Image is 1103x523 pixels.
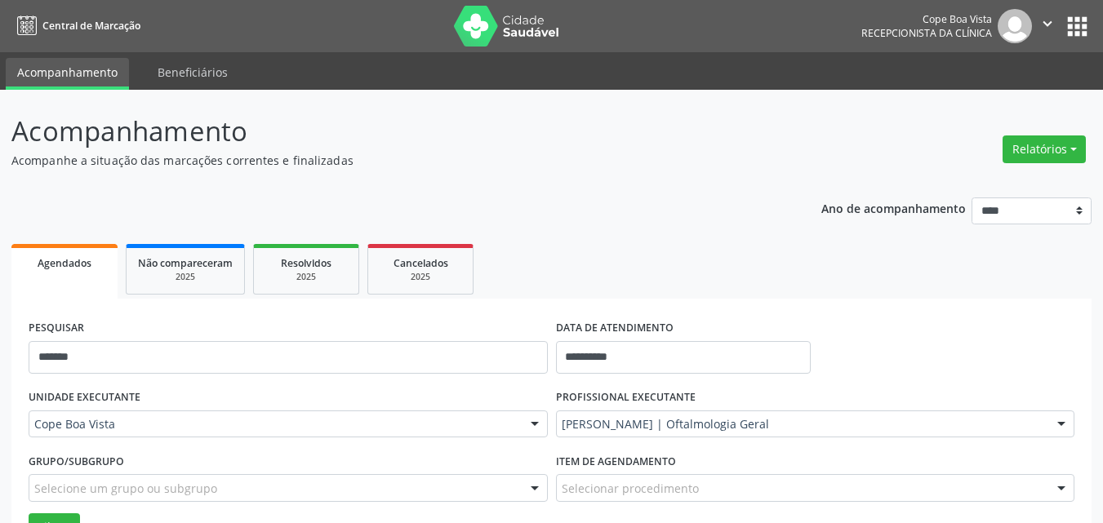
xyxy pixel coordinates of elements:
p: Acompanhamento [11,111,767,152]
button:  [1032,9,1063,43]
label: Grupo/Subgrupo [29,449,124,474]
span: [PERSON_NAME] | Oftalmologia Geral [562,416,1042,432]
i:  [1039,15,1056,33]
p: Ano de acompanhamento [821,197,966,218]
label: PROFISSIONAL EXECUTANTE [556,385,696,410]
span: Central de Marcação [42,19,140,33]
div: 2025 [138,271,233,283]
a: Acompanhamento [6,58,129,90]
label: PESQUISAR [29,316,84,341]
span: Selecionar procedimento [562,480,699,497]
span: Cancelados [394,256,448,270]
a: Beneficiários [146,58,239,86]
span: Agendados [38,256,91,270]
img: img [998,9,1032,43]
span: Cope Boa Vista [34,416,514,432]
label: Item de agendamento [556,449,676,474]
a: Central de Marcação [11,12,140,39]
button: apps [1063,12,1092,41]
div: Cope Boa Vista [861,12,992,26]
div: 2025 [265,271,347,283]
p: Acompanhe a situação das marcações correntes e finalizadas [11,152,767,169]
label: DATA DE ATENDIMENTO [556,316,674,341]
span: Selecione um grupo ou subgrupo [34,480,217,497]
span: Não compareceram [138,256,233,270]
div: 2025 [380,271,461,283]
label: UNIDADE EXECUTANTE [29,385,140,410]
button: Relatórios [1003,135,1086,163]
span: Recepcionista da clínica [861,26,992,40]
span: Resolvidos [281,256,331,270]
